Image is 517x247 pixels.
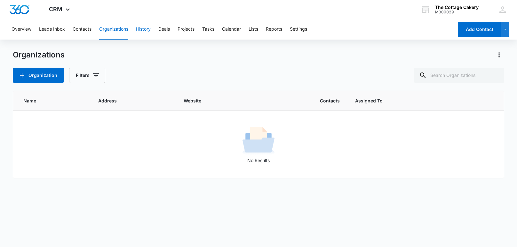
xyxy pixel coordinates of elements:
button: Calendar [222,19,241,40]
span: Contacts [266,97,340,104]
button: Contacts [73,19,91,40]
button: Projects [178,19,195,40]
span: Website [184,97,251,104]
button: Tasks [202,19,214,40]
h1: Organizations [13,50,65,60]
button: Add Contact [458,22,501,37]
span: Assigned To [355,97,448,104]
img: No Results [243,125,274,157]
button: Overview [12,19,31,40]
button: Organization [13,68,64,83]
span: Address [98,97,168,104]
button: Leads Inbox [39,19,65,40]
input: Search Organizations [414,68,504,83]
button: Settings [290,19,307,40]
div: account id [435,10,479,14]
button: Reports [266,19,282,40]
button: Filters [69,68,105,83]
button: Actions [494,50,504,60]
span: Name [23,97,83,104]
span: CRM [49,6,62,12]
button: Organizations [99,19,128,40]
div: account name [435,5,479,10]
button: Deals [158,19,170,40]
button: History [136,19,151,40]
p: No Results [13,157,503,164]
button: Lists [249,19,258,40]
